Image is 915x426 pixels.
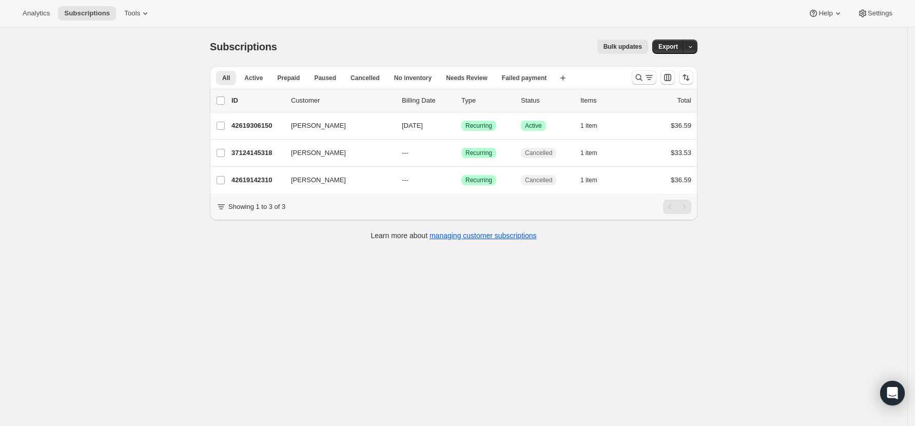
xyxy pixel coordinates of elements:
span: Recurring [465,149,492,157]
p: Learn more about [371,230,537,241]
button: Settings [851,6,899,21]
button: Tools [118,6,157,21]
span: Bulk updates [603,43,642,51]
div: Open Intercom Messenger [880,381,905,405]
span: All [222,74,230,82]
span: Cancelled [525,149,552,157]
button: Export [652,40,684,54]
p: Showing 1 to 3 of 3 [228,202,285,212]
div: 37124145318[PERSON_NAME]---SuccessRecurringCancelled1 item$33.53 [231,146,691,160]
button: 1 item [580,119,609,133]
button: Analytics [16,6,56,21]
button: Customize table column order and visibility [660,70,675,85]
span: Cancelled [525,176,552,184]
p: 42619142310 [231,175,283,185]
div: 42619306150[PERSON_NAME][DATE]SuccessRecurringSuccessActive1 item$36.59 [231,119,691,133]
span: Active [525,122,542,130]
span: Export [658,43,678,51]
span: $33.53 [671,149,691,157]
span: Recurring [465,122,492,130]
button: [PERSON_NAME] [285,145,387,161]
span: 1 item [580,122,597,130]
p: 37124145318 [231,148,283,158]
div: IDCustomerBilling DateTypeStatusItemsTotal [231,95,691,106]
p: ID [231,95,283,106]
span: [PERSON_NAME] [291,121,346,131]
p: Status [521,95,572,106]
button: [PERSON_NAME] [285,172,387,188]
span: Settings [868,9,892,17]
span: Needs Review [446,74,488,82]
span: Cancelled [351,74,380,82]
span: Subscriptions [210,41,277,52]
span: $36.59 [671,122,691,129]
span: Prepaid [277,74,300,82]
span: Analytics [23,9,50,17]
button: Create new view [555,71,571,85]
span: Tools [124,9,140,17]
span: [DATE] [402,122,423,129]
p: Billing Date [402,95,453,106]
p: Customer [291,95,394,106]
div: Type [461,95,513,106]
span: $36.59 [671,176,691,184]
span: [PERSON_NAME] [291,148,346,158]
button: Bulk updates [597,40,648,54]
button: Search and filter results [632,70,656,85]
span: Paused [314,74,336,82]
div: Items [580,95,632,106]
button: Sort the results [679,70,693,85]
button: [PERSON_NAME] [285,118,387,134]
span: --- [402,149,408,157]
span: Failed payment [502,74,547,82]
p: 42619306150 [231,121,283,131]
span: Subscriptions [64,9,110,17]
button: Help [802,6,849,21]
p: Total [677,95,691,106]
nav: Pagination [663,200,691,214]
span: 1 item [580,176,597,184]
span: Recurring [465,176,492,184]
span: Help [819,9,832,17]
button: 1 item [580,173,609,187]
span: No inventory [394,74,432,82]
div: 42619142310[PERSON_NAME]---SuccessRecurringCancelled1 item$36.59 [231,173,691,187]
span: 1 item [580,149,597,157]
button: Subscriptions [58,6,116,21]
a: managing customer subscriptions [430,231,537,240]
span: Active [244,74,263,82]
span: [PERSON_NAME] [291,175,346,185]
span: --- [402,176,408,184]
button: 1 item [580,146,609,160]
